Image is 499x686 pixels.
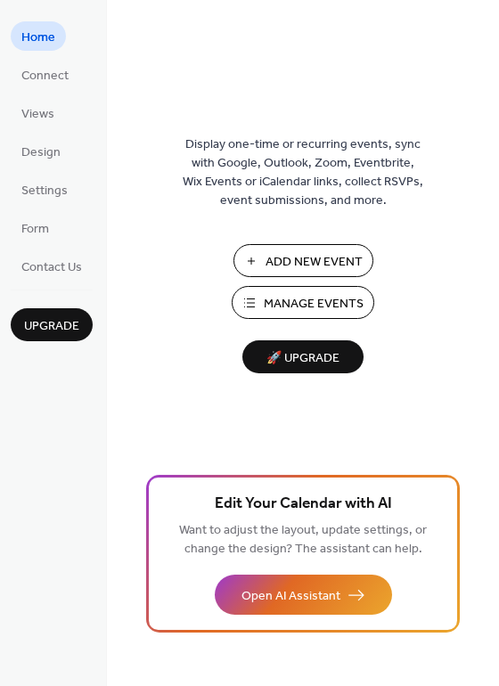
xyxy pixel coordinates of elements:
[11,98,65,127] a: Views
[24,317,79,336] span: Upgrade
[21,220,49,239] span: Form
[11,175,78,204] a: Settings
[215,575,392,615] button: Open AI Assistant
[233,244,373,277] button: Add New Event
[241,587,340,606] span: Open AI Assistant
[232,286,374,319] button: Manage Events
[11,136,71,166] a: Design
[179,519,427,561] span: Want to adjust the layout, update settings, or change the design? The assistant can help.
[21,29,55,47] span: Home
[242,340,364,373] button: 🚀 Upgrade
[253,347,353,371] span: 🚀 Upgrade
[266,253,363,272] span: Add New Event
[11,251,93,281] a: Contact Us
[21,67,69,86] span: Connect
[264,295,364,314] span: Manage Events
[11,213,60,242] a: Form
[21,258,82,277] span: Contact Us
[11,308,93,341] button: Upgrade
[21,105,54,124] span: Views
[215,492,392,517] span: Edit Your Calendar with AI
[21,143,61,162] span: Design
[21,182,68,200] span: Settings
[11,60,79,89] a: Connect
[11,21,66,51] a: Home
[183,135,423,210] span: Display one-time or recurring events, sync with Google, Outlook, Zoom, Eventbrite, Wix Events or ...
